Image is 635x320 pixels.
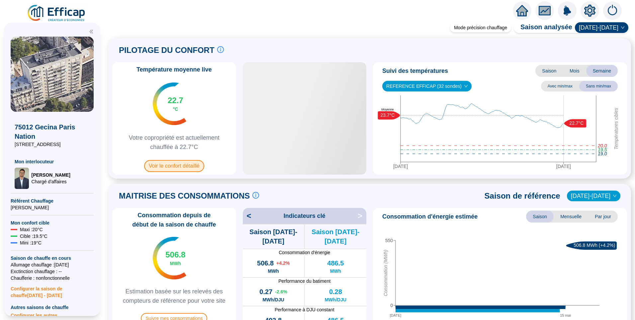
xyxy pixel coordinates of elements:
[325,296,346,303] span: MWh/DJU
[485,191,560,201] span: Saison de référence
[115,211,233,229] span: Consommation depuis de début de la saison de chauffe
[275,288,287,295] span: -2.6 %
[563,65,586,77] span: Mois
[11,198,94,204] span: Référent Chauffage
[539,5,551,17] span: fund
[584,5,596,17] span: setting
[579,81,618,91] span: Sans min/max
[243,249,367,256] span: Consommation d'énergie
[382,212,478,221] span: Consommation d'énergie estimée
[89,29,94,34] span: double-left
[11,220,94,226] span: Mon confort cible
[560,313,571,317] tspan: 15 mai
[144,160,204,172] span: Voir le confort détaillé
[15,141,90,148] span: [STREET_ADDRESS]
[386,81,468,91] span: REFERENCE EFFICAP (32 sondes)
[574,242,615,248] text: 506.8 MWh (+4.2%)
[115,133,233,152] span: Votre copropriété est actuellement chauffée à 22.7°C
[11,255,94,261] span: Saison de chauffe en cours
[217,46,224,53] span: info-circle
[579,23,624,33] span: 2024-2025
[598,147,607,152] tspan: 19.5
[119,191,250,201] span: MAITRISE DES CONSOMMATIONS
[11,281,94,299] span: Configurer la saison de chauffe [DATE] - [DATE]
[597,143,607,148] tspan: 20.0
[586,65,618,77] span: Semaine
[11,268,94,275] span: Exctinction chauffage : --
[526,211,554,223] span: Saison
[20,233,47,240] span: Cible : 19.5 °C
[383,249,388,296] tspan: Consommation (MWh)
[329,287,342,296] span: 0.28
[621,26,625,30] span: down
[268,268,279,274] span: MWh
[390,313,402,317] tspan: [DATE]
[153,82,186,125] img: indicateur températures
[305,227,366,246] span: Saison [DATE]-[DATE]
[15,122,90,141] span: 75012 Gecina Paris Nation
[554,211,588,223] span: Mensuelle
[15,168,29,189] img: Chargé d'affaires
[284,211,325,221] span: Indicateurs clé
[603,1,622,20] img: alerts
[119,45,215,56] span: PILOTAGE DU CONFORT
[613,194,617,198] span: down
[514,22,572,33] span: Saison analysée
[327,258,344,268] span: 486.5
[393,164,408,169] tspan: [DATE]
[262,296,284,303] span: MWh/DJU
[15,158,90,165] span: Mon interlocuteur
[571,191,616,201] span: 2023-2024
[243,227,304,246] span: Saison [DATE]-[DATE]
[32,172,70,178] span: [PERSON_NAME]
[276,260,290,266] span: + 4.2 %
[170,260,181,267] span: MWh
[358,211,366,221] span: >
[382,66,448,76] span: Suivi des températures
[588,211,618,223] span: Par jour
[330,268,341,274] span: MWh
[381,108,394,111] text: Moyenne
[385,238,393,243] tspan: 550
[558,1,577,20] img: alerts
[27,4,87,23] img: efficap energie logo
[20,226,43,233] span: Maxi : 20 °C
[115,287,233,305] span: Estimation basée sur les relevés des compteurs de référence pour votre site
[259,287,272,296] span: 0.27
[243,278,367,284] span: Performance du batiment
[243,211,251,221] span: <
[11,304,94,311] span: Autres saisons de chauffe
[535,65,563,77] span: Saison
[153,237,186,279] img: indicateur températures
[168,95,183,106] span: 22.7
[173,106,178,112] span: °C
[381,112,395,118] text: 23.7°C
[257,258,274,268] span: 506.8
[20,240,42,246] span: Mini : 19 °C
[569,120,584,126] text: 22.7°C
[252,192,259,199] span: info-circle
[11,275,94,281] span: Chaufferie : non fonctionnelle
[556,164,571,169] tspan: [DATE]
[165,249,185,260] span: 506.8
[243,306,367,313] span: Performance à DJU constant
[541,81,579,91] span: Avec min/max
[598,151,607,156] tspan: 19.0
[11,204,94,211] span: [PERSON_NAME]
[450,23,511,32] div: Mode précision chauffage
[11,261,94,268] span: Allumage chauffage : [DATE]
[464,84,468,88] span: down
[613,108,619,150] tspan: Températures cibles
[516,5,528,17] span: home
[390,303,393,308] tspan: 0
[133,65,216,74] span: Température moyenne live
[32,178,70,185] span: Chargé d'affaires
